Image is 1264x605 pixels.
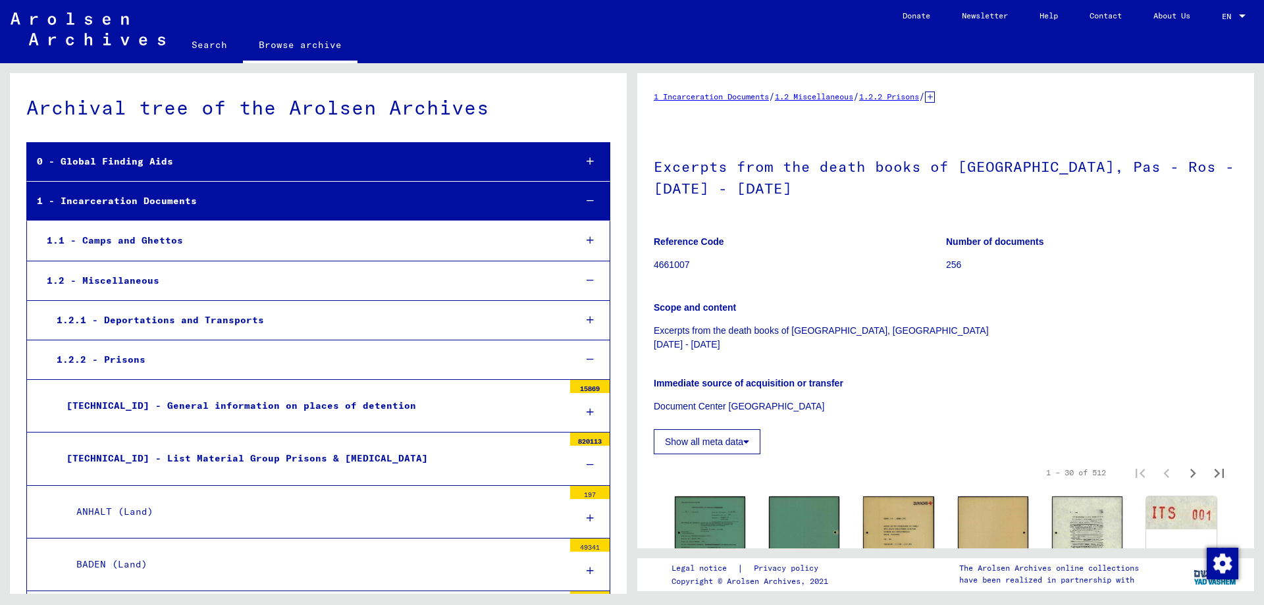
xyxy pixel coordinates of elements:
[1206,547,1238,579] div: Change consent
[959,574,1139,586] p: have been realized in partnership with
[1180,460,1206,486] button: Next page
[1222,12,1236,21] span: EN
[1206,460,1232,486] button: Last page
[570,591,610,604] div: 123872
[654,136,1238,216] h1: Excerpts from the death books of [GEOGRAPHIC_DATA], Pas - Ros - [DATE] - [DATE]
[1052,496,1122,596] img: 001.jpg
[671,562,737,575] a: Legal notice
[863,496,934,596] img: 001.jpg
[769,496,839,596] img: 002.jpg
[671,562,834,575] div: |
[946,258,1238,272] p: 256
[654,92,769,101] a: 1 Incarceration Documents
[946,236,1044,247] b: Number of documents
[47,307,565,333] div: 1.2.1 - Deportations and Transports
[26,93,610,122] div: Archival tree of the Arolsen Archives
[675,496,745,596] img: 001.jpg
[176,29,243,61] a: Search
[671,575,834,587] p: Copyright © Arolsen Archives, 2021
[1127,460,1153,486] button: First page
[11,13,165,45] img: Arolsen_neg.svg
[654,378,843,388] b: Immediate source of acquisition or transfer
[27,149,565,174] div: 0 - Global Finding Aids
[654,429,760,454] button: Show all meta data
[1207,548,1238,579] img: Change consent
[743,562,834,575] a: Privacy policy
[1153,460,1180,486] button: Previous page
[1146,496,1217,529] img: 002.jpg
[959,562,1139,574] p: The Arolsen Archives online collections
[37,268,565,294] div: 1.2 - Miscellaneous
[958,496,1028,596] img: 002.jpg
[243,29,357,63] a: Browse archive
[570,380,610,393] div: 15869
[27,188,565,214] div: 1 - Incarceration Documents
[57,393,564,419] div: [TECHNICAL_ID] - General information on places of detention
[66,499,564,525] div: ANHALT (Land)
[570,539,610,552] div: 49341
[775,92,853,101] a: 1.2 Miscellaneous
[654,258,945,272] p: 4661007
[570,433,610,446] div: 820113
[37,228,565,253] div: 1.1 - Camps and Ghettos
[859,92,919,101] a: 1.2.2 Prisons
[57,446,564,471] div: [TECHNICAL_ID] - List Material Group Prisons & [MEDICAL_DATA]
[654,324,1238,352] p: Excerpts from the death books of [GEOGRAPHIC_DATA], [GEOGRAPHIC_DATA] [DATE] - [DATE]
[853,90,859,102] span: /
[654,400,1238,413] p: Document Center [GEOGRAPHIC_DATA]
[654,302,736,313] b: Scope and content
[1191,558,1240,591] img: yv_logo.png
[769,90,775,102] span: /
[1046,467,1106,479] div: 1 – 30 of 512
[47,347,565,373] div: 1.2.2 - Prisons
[919,90,925,102] span: /
[654,236,724,247] b: Reference Code
[570,486,610,499] div: 197
[66,552,564,577] div: BADEN (Land)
